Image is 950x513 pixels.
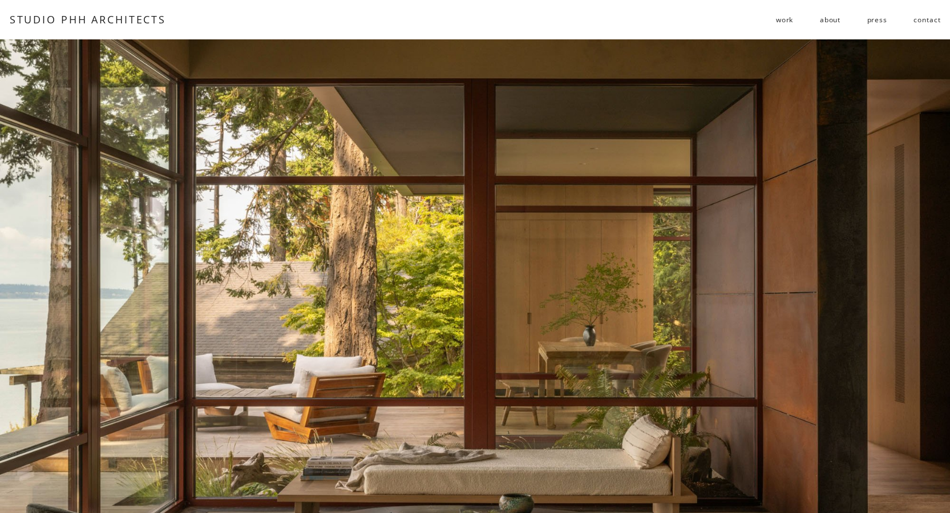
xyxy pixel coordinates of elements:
a: folder dropdown [776,10,793,29]
a: contact [913,10,940,29]
a: about [820,10,840,29]
span: work [776,11,793,29]
a: STUDIO PHH ARCHITECTS [10,13,166,26]
a: press [867,10,887,29]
